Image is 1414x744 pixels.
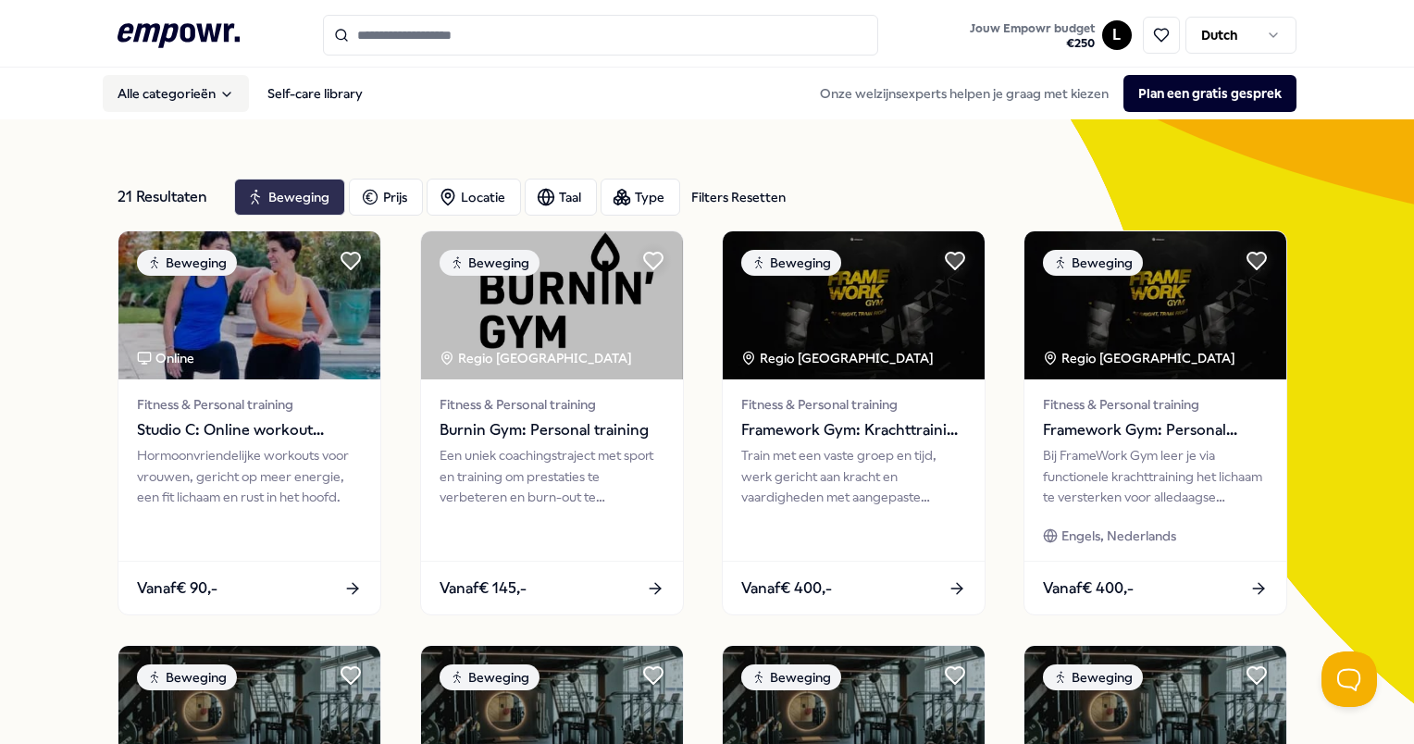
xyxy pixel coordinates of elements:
[1043,664,1143,690] div: Beweging
[525,179,597,216] button: Taal
[137,394,362,415] span: Fitness & Personal training
[1043,445,1268,507] div: Bij FrameWork Gym leer je via functionele krachttraining het lichaam te versterken voor alledaags...
[440,250,540,276] div: Beweging
[253,75,378,112] a: Self-care library
[1043,418,1268,442] span: Framework Gym: Personal Training
[118,231,380,379] img: package image
[440,445,664,507] div: Een uniek coachingstraject met sport en training om prestaties te verbeteren en burn-out te overw...
[440,348,635,368] div: Regio [GEOGRAPHIC_DATA]
[118,179,219,216] div: 21 Resultaten
[421,231,683,379] img: package image
[962,16,1102,55] a: Jouw Empowr budget€250
[440,394,664,415] span: Fitness & Personal training
[741,577,832,601] span: Vanaf € 400,-
[601,179,680,216] button: Type
[970,36,1095,51] span: € 250
[1043,250,1143,276] div: Beweging
[1043,394,1268,415] span: Fitness & Personal training
[1123,75,1296,112] button: Plan een gratis gesprek
[137,348,194,368] div: Online
[137,445,362,507] div: Hormoonvriendelijke workouts voor vrouwen, gericht op meer energie, een fit lichaam en rust in he...
[137,664,237,690] div: Beweging
[741,664,841,690] div: Beweging
[137,577,217,601] span: Vanaf € 90,-
[805,75,1296,112] div: Onze welzijnsexperts helpen je graag met kiezen
[234,179,345,216] button: Beweging
[741,445,966,507] div: Train met een vaste groep en tijd, werk gericht aan kracht en vaardigheden met aangepaste oefenin...
[137,418,362,442] span: Studio C: Online workout programma
[103,75,378,112] nav: Main
[1102,20,1132,50] button: L
[1061,526,1176,546] span: Engels, Nederlands
[323,15,878,56] input: Search for products, categories or subcategories
[1043,348,1238,368] div: Regio [GEOGRAPHIC_DATA]
[440,418,664,442] span: Burnin Gym: Personal training
[103,75,249,112] button: Alle categorieën
[440,577,527,601] span: Vanaf € 145,-
[741,250,841,276] div: Beweging
[970,21,1095,36] span: Jouw Empowr budget
[741,418,966,442] span: Framework Gym: Krachttraining - The base
[741,348,936,368] div: Regio [GEOGRAPHIC_DATA]
[440,664,540,690] div: Beweging
[691,187,786,207] div: Filters Resetten
[723,231,985,379] img: package image
[118,230,381,615] a: package imageBewegingOnlineFitness & Personal trainingStudio C: Online workout programmaHormoonvr...
[420,230,684,615] a: package imageBewegingRegio [GEOGRAPHIC_DATA] Fitness & Personal trainingBurnin Gym: Personal trai...
[1023,230,1287,615] a: package imageBewegingRegio [GEOGRAPHIC_DATA] Fitness & Personal trainingFramework Gym: Personal T...
[966,18,1098,55] button: Jouw Empowr budget€250
[1321,651,1377,707] iframe: Help Scout Beacon - Open
[741,394,966,415] span: Fitness & Personal training
[1043,577,1134,601] span: Vanaf € 400,-
[349,179,423,216] button: Prijs
[427,179,521,216] button: Locatie
[722,230,986,615] a: package imageBewegingRegio [GEOGRAPHIC_DATA] Fitness & Personal trainingFramework Gym: Krachttrai...
[137,250,237,276] div: Beweging
[1024,231,1286,379] img: package image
